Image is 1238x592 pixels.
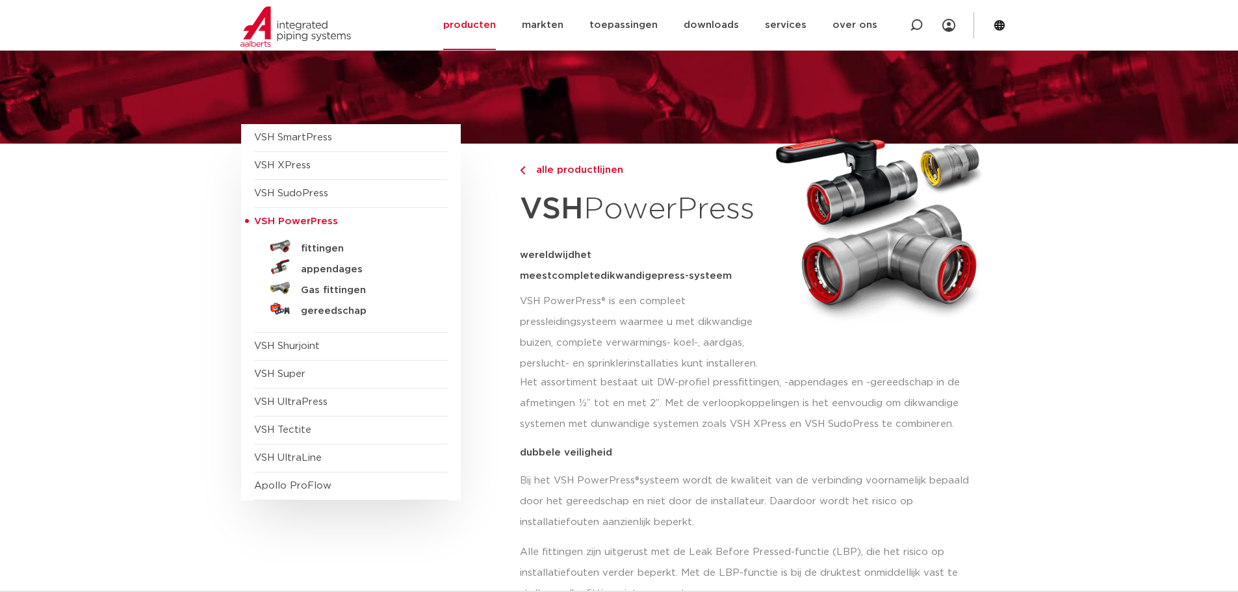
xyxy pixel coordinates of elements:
[254,216,338,226] span: VSH PowerPress
[301,305,430,317] h5: gereedschap
[520,372,989,435] p: Het assortiment bestaat uit DW-profiel pressfittingen, -appendages en -gereedschap in de afmeting...
[301,264,430,276] h5: appendages
[254,425,311,435] a: VSH Tectite
[254,397,328,407] a: VSH UltraPress
[254,341,320,351] a: VSH Shurjoint
[254,277,448,298] a: Gas fittingen
[254,453,322,463] a: VSH UltraLine
[520,476,969,527] span: systeem wordt de kwaliteit van de verbinding voornamelijk bepaald door het gereedschap en niet do...
[520,448,989,457] p: dubbele veiligheid
[520,162,764,178] a: alle productlijnen
[520,250,574,260] span: wereldwijd
[520,250,591,281] span: het meest
[254,369,305,379] a: VSH Super
[254,236,448,257] a: fittingen
[520,291,764,374] p: VSH PowerPress® is een compleet pressleidingsysteem waarmee u met dikwandige buizen, complete ver...
[658,271,732,281] span: press-systeem
[600,271,658,281] span: dikwandige
[254,481,331,491] a: Apollo ProFlow
[528,165,623,175] span: alle productlijnen
[520,194,584,224] strong: VSH
[520,185,764,235] h1: PowerPress
[520,166,525,175] img: chevron-right.svg
[301,285,430,296] h5: Gas fittingen
[254,188,328,198] a: VSH SudoPress
[254,161,311,170] a: VSH XPress
[254,257,448,277] a: appendages
[635,476,639,485] span: ®
[301,243,430,255] h5: fittingen
[254,298,448,319] a: gereedschap
[254,133,332,142] a: VSH SmartPress
[552,271,600,281] span: complete
[520,476,635,485] span: Bij het VSH PowerPress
